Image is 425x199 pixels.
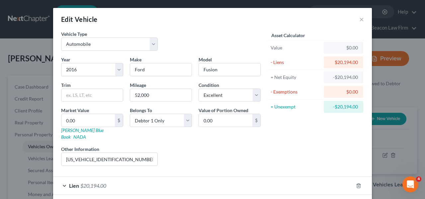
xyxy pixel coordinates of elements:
[61,31,87,37] label: Vehicle Type
[271,44,321,51] div: Value
[329,44,358,51] div: $0.00
[61,114,115,127] input: 0.00
[199,107,248,114] label: Value of Portion Owned
[402,176,418,192] iframe: Intercom live chat
[61,89,123,101] input: ex. LS, LT, etc
[73,134,86,140] a: NADA
[329,103,358,110] div: -$20,194.00
[271,103,321,110] div: = Unexempt
[329,59,358,66] div: $20,194.00
[199,114,252,127] input: 0.00
[130,82,146,89] label: Mileage
[61,82,71,89] label: Trim
[271,59,321,66] div: - Liens
[271,89,321,95] div: - Exemptions
[61,56,70,63] label: Year
[115,114,123,127] div: $
[271,32,305,39] label: Asset Calculator
[359,15,364,23] button: ×
[61,107,89,114] label: Market Value
[61,127,104,140] a: [PERSON_NAME] Blue Book
[130,107,152,113] span: Belongs To
[329,89,358,95] div: $0.00
[61,15,98,24] div: Edit Vehicle
[130,57,141,62] span: Make
[199,63,260,76] input: ex. Altima
[61,146,99,153] label: Other Information
[252,114,260,127] div: $
[199,82,219,89] label: Condition
[80,182,106,189] span: $20,194.00
[329,74,358,81] div: -$20,194.00
[199,56,212,63] label: Model
[61,153,157,166] input: (optional)
[130,89,192,101] input: --
[130,63,192,76] input: ex. Nissan
[69,182,79,189] span: Lien
[416,176,421,182] span: 4
[271,74,321,81] div: = Net Equity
